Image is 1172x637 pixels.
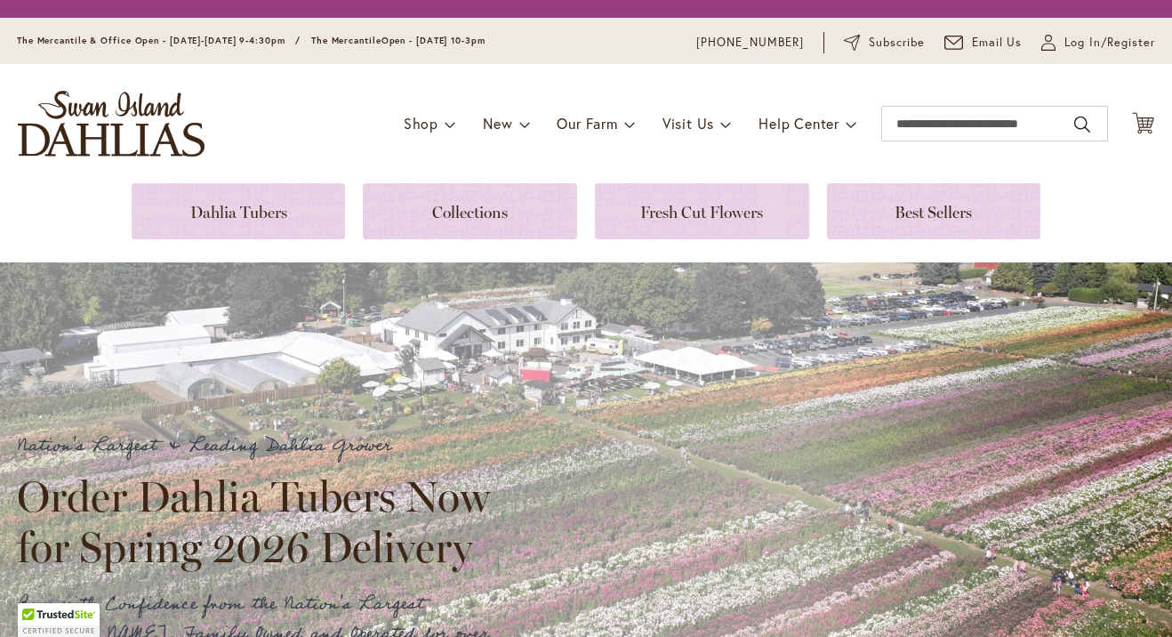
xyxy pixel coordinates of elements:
[1064,34,1155,52] span: Log In/Register
[869,34,925,52] span: Subscribe
[1074,110,1090,139] button: Search
[696,34,804,52] a: [PHONE_NUMBER]
[17,472,506,571] h2: Order Dahlia Tubers Now for Spring 2026 Delivery
[759,114,839,133] span: Help Center
[972,34,1023,52] span: Email Us
[662,114,714,133] span: Visit Us
[483,114,512,133] span: New
[557,114,617,133] span: Our Farm
[944,34,1023,52] a: Email Us
[404,114,438,133] span: Shop
[1041,34,1155,52] a: Log In/Register
[844,34,925,52] a: Subscribe
[17,431,506,461] p: Nation's Largest & Leading Dahlia Grower
[17,35,381,46] span: The Mercantile & Office Open - [DATE]-[DATE] 9-4:30pm / The Mercantile
[381,35,486,46] span: Open - [DATE] 10-3pm
[18,91,205,157] a: store logo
